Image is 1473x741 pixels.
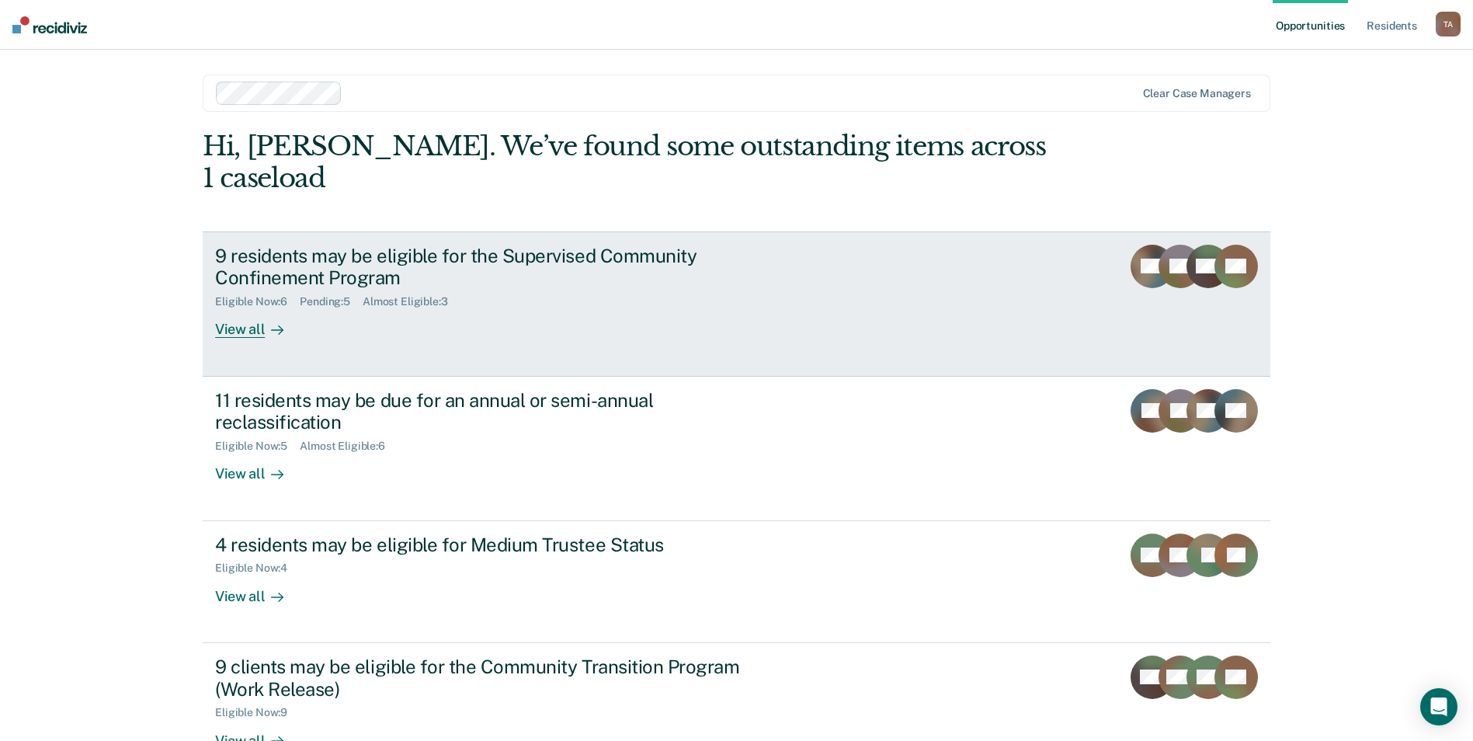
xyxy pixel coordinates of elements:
div: Eligible Now : 5 [215,440,300,453]
div: View all [215,575,302,605]
div: Clear case managers [1143,87,1251,100]
div: 9 clients may be eligible for the Community Transition Program (Work Release) [215,656,760,701]
div: T A [1436,12,1461,37]
div: View all [215,308,302,339]
div: Hi, [PERSON_NAME]. We’ve found some outstanding items across 1 caseload [203,130,1057,194]
div: 11 residents may be due for an annual or semi-annual reclassification [215,389,760,434]
div: Almost Eligible : 6 [300,440,398,453]
div: Eligible Now : 9 [215,706,300,719]
button: TA [1436,12,1461,37]
div: Pending : 5 [300,295,363,308]
div: Eligible Now : 4 [215,562,300,575]
div: View all [215,453,302,483]
div: 4 residents may be eligible for Medium Trustee Status [215,534,760,556]
a: 11 residents may be due for an annual or semi-annual reclassificationEligible Now:5Almost Eligibl... [203,377,1270,521]
div: 9 residents may be eligible for the Supervised Community Confinement Program [215,245,760,290]
div: Almost Eligible : 3 [363,295,460,308]
div: Eligible Now : 6 [215,295,300,308]
a: 9 residents may be eligible for the Supervised Community Confinement ProgramEligible Now:6Pending... [203,231,1270,377]
img: Recidiviz [12,16,87,33]
a: 4 residents may be eligible for Medium Trustee StatusEligible Now:4View all [203,521,1270,643]
div: Open Intercom Messenger [1420,688,1457,725]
